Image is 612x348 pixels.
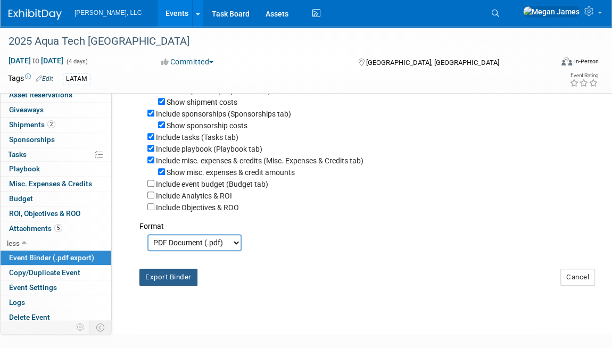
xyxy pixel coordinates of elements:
span: Tasks [8,150,27,159]
label: Include Analytics & ROI [156,192,232,200]
a: Event Settings [1,280,111,295]
button: Export Binder [139,269,197,286]
span: Giveaways [9,105,44,114]
div: Event Format [507,55,599,71]
span: Misc. Expenses & Credits [9,179,92,188]
a: Event Binder (.pdf export) [1,251,111,265]
span: ROI, Objectives & ROO [9,209,80,218]
span: to [31,56,41,65]
span: Attachments [9,224,62,233]
img: Megan James [523,6,580,18]
span: Copy/Duplicate Event [9,268,80,277]
div: In-Person [574,57,599,65]
span: Delete Event [9,313,50,321]
a: Attachments5 [1,221,111,236]
label: Include Objectives & ROO [156,203,239,212]
span: Event Settings [9,283,57,292]
div: 2025 Aqua Tech [GEOGRAPHIC_DATA] [5,32,541,51]
a: Delete Event [1,310,111,325]
span: 2 [47,120,55,128]
td: Personalize Event Tab Strip [71,320,90,334]
label: Include shipments (Shipments tab) [156,86,271,95]
label: Show misc. expenses & credit amounts [167,168,295,177]
a: Misc. Expenses & Credits [1,177,111,191]
span: Budget [9,194,33,203]
td: Toggle Event Tabs [90,320,112,334]
a: Sponsorships [1,132,111,147]
img: Format-Inperson.png [561,57,572,65]
a: ROI, Objectives & ROO [1,206,111,221]
div: LATAM [63,73,90,85]
td: Tags [8,73,53,85]
a: Budget [1,192,111,206]
label: Include tasks (Tasks tab) [156,133,238,142]
label: Include misc. expenses & credits (Misc. Expenses & Credits tab) [156,156,363,165]
a: Edit [36,75,53,82]
a: Tasks [1,147,111,162]
span: Asset Reservations [9,90,72,99]
div: Event Rating [569,73,598,78]
a: Giveaways [1,103,111,117]
span: Sponsorships [9,135,55,144]
span: 5 [54,224,62,232]
span: [PERSON_NAME], LLC [75,9,142,16]
a: Logs [1,295,111,310]
label: Include sponsorships (Sponsorships tab) [156,110,291,118]
span: (4 days) [65,58,88,65]
button: Committed [158,56,218,67]
span: Logs [9,298,25,306]
button: Cancel [560,269,595,286]
a: less [1,236,111,251]
span: less [7,239,20,247]
div: Format [139,213,583,231]
label: Show sponsorship costs [167,121,247,130]
label: Show shipment costs [167,98,237,106]
span: [GEOGRAPHIC_DATA], [GEOGRAPHIC_DATA] [366,59,499,67]
span: Playbook [9,164,40,173]
a: Playbook [1,162,111,176]
label: Include event budget (Budget tab) [156,180,268,188]
a: Copy/Duplicate Event [1,266,111,280]
img: ExhibitDay [9,9,62,20]
span: Shipments [9,120,55,129]
span: Event Binder (.pdf export) [9,253,94,262]
a: Shipments2 [1,118,111,132]
span: [DATE] [DATE] [8,56,64,65]
a: Asset Reservations [1,88,111,102]
label: Include playbook (Playbook tab) [156,145,262,153]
